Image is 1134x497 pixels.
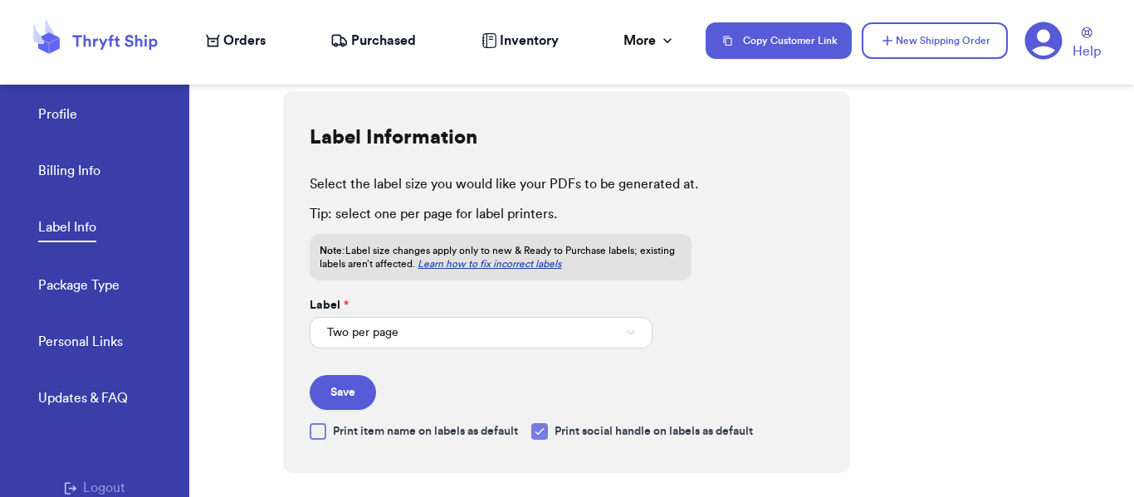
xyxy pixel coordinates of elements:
[320,246,345,256] span: Note:
[38,275,120,299] a: Package Type
[623,31,676,51] div: More
[223,31,266,51] span: Orders
[351,31,416,51] span: Purchased
[1073,27,1101,61] a: Help
[310,124,477,151] h2: Label Information
[327,324,398,341] span: Two per page
[310,204,824,224] p: Tip: select one per page for label printers.
[706,22,852,59] button: Copy Customer Link
[38,388,128,412] a: Updates & FAQ
[500,31,559,51] span: Inventory
[1073,41,1101,61] span: Help
[418,259,561,269] a: Learn how to fix incorrect labels
[310,174,824,194] p: Select the label size you would like your PDFs to be generated at.
[330,31,416,51] a: Purchased
[38,217,96,242] a: Label Info
[38,332,123,355] a: Personal Links
[310,375,376,410] button: Save
[862,22,1008,59] button: New Shipping Order
[38,388,128,408] div: Updates & FAQ
[38,105,77,128] a: Profile
[310,297,349,314] label: Label
[333,423,518,440] span: Print item name on labels as default
[206,31,266,51] a: Orders
[555,423,753,440] span: Print social handle on labels as default
[310,317,653,348] button: Two per page
[481,31,559,51] a: Inventory
[320,244,682,270] p: Label size changes apply only to new & Ready to Purchase labels; existing labels aren’t affected.
[38,161,100,184] a: Billing Info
